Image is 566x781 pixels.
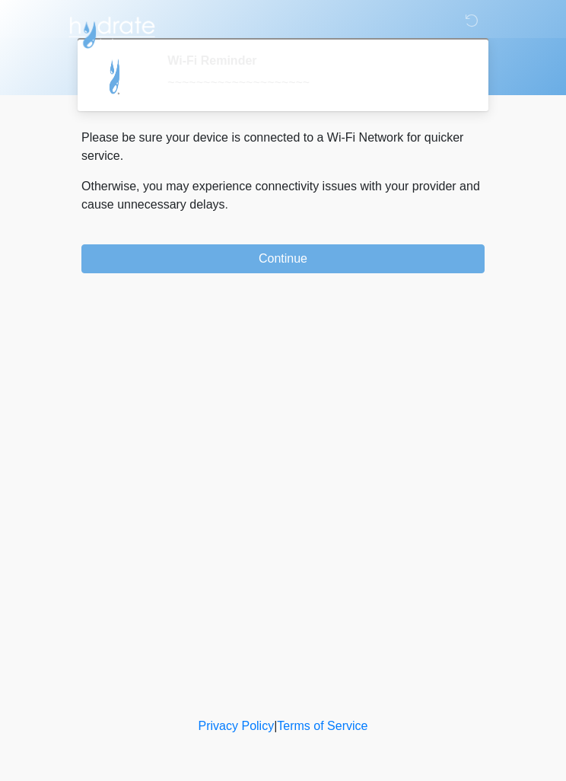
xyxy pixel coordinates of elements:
p: Otherwise, you may experience connectivity issues with your provider and cause unnecessary delays [81,177,485,214]
a: Privacy Policy [199,719,275,732]
a: | [274,719,277,732]
p: Please be sure your device is connected to a Wi-Fi Network for quicker service. [81,129,485,165]
img: Agent Avatar [93,53,138,99]
span: . [225,198,228,211]
button: Continue [81,244,485,273]
a: Terms of Service [277,719,367,732]
img: Hydrate IV Bar - Chandler Logo [66,11,157,49]
div: ~~~~~~~~~~~~~~~~~~~~ [167,74,462,92]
